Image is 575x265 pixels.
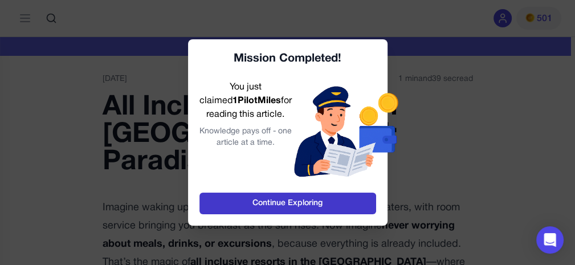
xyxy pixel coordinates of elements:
div: You just claimed for reading this article. [199,80,292,181]
div: Mission Completed! [199,51,376,67]
div: Knowledge pays off - one article at a time. [199,126,292,149]
img: Clamed Article [292,80,401,181]
div: Open Intercom Messenger [536,226,564,254]
span: 1 PilotMiles [233,97,281,105]
a: Continue Exploring [199,193,376,214]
